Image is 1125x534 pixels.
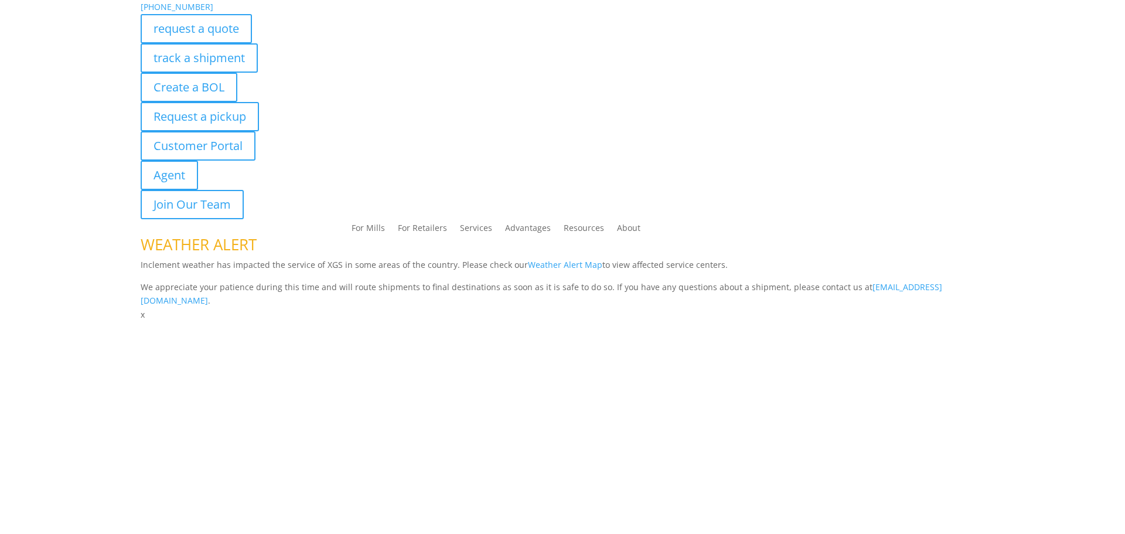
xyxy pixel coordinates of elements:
[141,280,984,308] p: We appreciate your patience during this time and will route shipments to final destinations as so...
[141,43,258,73] a: track a shipment
[617,224,640,237] a: About
[141,308,984,322] p: x
[352,224,385,237] a: For Mills
[528,259,602,270] a: Weather Alert Map
[564,224,604,237] a: Resources
[141,102,259,131] a: Request a pickup
[141,131,255,161] a: Customer Portal
[141,322,984,345] h1: Contact Us
[141,73,237,102] a: Create a BOL
[505,224,551,237] a: Advantages
[141,161,198,190] a: Agent
[141,1,213,12] a: [PHONE_NUMBER]
[460,224,492,237] a: Services
[141,190,244,219] a: Join Our Team
[141,345,984,359] p: Complete the form below and a member of our team will be in touch within 24 hours.
[141,258,984,280] p: Inclement weather has impacted the service of XGS in some areas of the country. Please check our ...
[141,234,257,255] span: WEATHER ALERT
[398,224,447,237] a: For Retailers
[141,14,252,43] a: request a quote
